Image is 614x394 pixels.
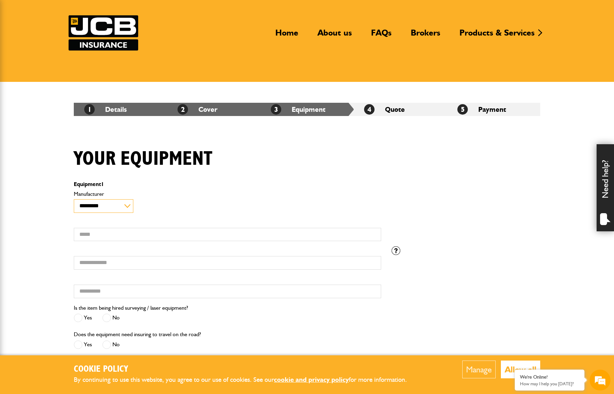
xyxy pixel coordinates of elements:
[597,144,614,231] div: Need help?
[74,305,188,311] label: Is the item being hired surveying / laser equipment?
[74,314,92,322] label: Yes
[69,15,138,51] a: JCB Insurance Services
[457,104,468,115] span: 5
[101,181,104,187] span: 1
[447,103,540,116] li: Payment
[74,181,381,187] p: Equipment
[74,191,381,197] label: Manufacturer
[102,314,120,322] label: No
[520,381,579,386] p: How may I help you today?
[274,376,349,384] a: cookie and privacy policy
[312,28,357,44] a: About us
[102,340,120,349] label: No
[74,364,418,375] h2: Cookie Policy
[74,147,212,171] h1: Your equipment
[366,28,397,44] a: FAQs
[69,15,138,51] img: JCB Insurance Services logo
[260,103,354,116] li: Equipment
[406,28,446,44] a: Brokers
[270,28,304,44] a: Home
[178,104,188,115] span: 2
[74,332,201,337] label: Does the equipment need insuring to travel on the road?
[520,374,579,380] div: We're Online!
[178,105,218,114] a: 2Cover
[271,104,281,115] span: 3
[462,361,496,378] button: Manage
[354,103,447,116] li: Quote
[454,28,540,44] a: Products & Services
[364,104,375,115] span: 4
[84,105,127,114] a: 1Details
[84,104,95,115] span: 1
[74,374,418,385] p: By continuing to use this website, you agree to our use of cookies. See our for more information.
[501,361,540,378] button: Allow all
[74,340,92,349] label: Yes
